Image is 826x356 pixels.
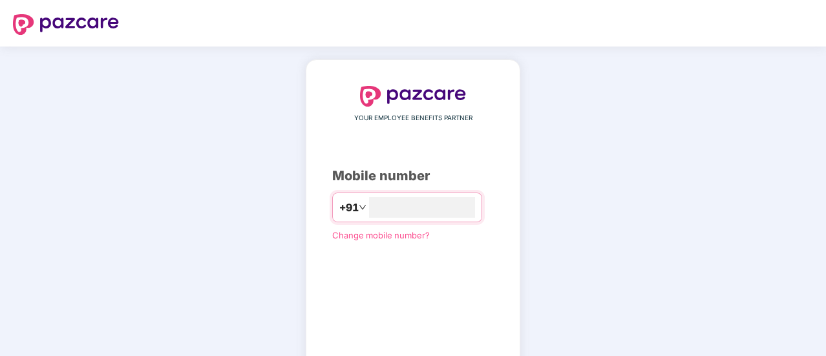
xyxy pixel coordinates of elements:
[332,166,494,186] div: Mobile number
[354,113,472,123] span: YOUR EMPLOYEE BENEFITS PARTNER
[332,230,430,240] a: Change mobile number?
[339,200,359,216] span: +91
[360,86,466,107] img: logo
[13,14,119,35] img: logo
[359,204,366,211] span: down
